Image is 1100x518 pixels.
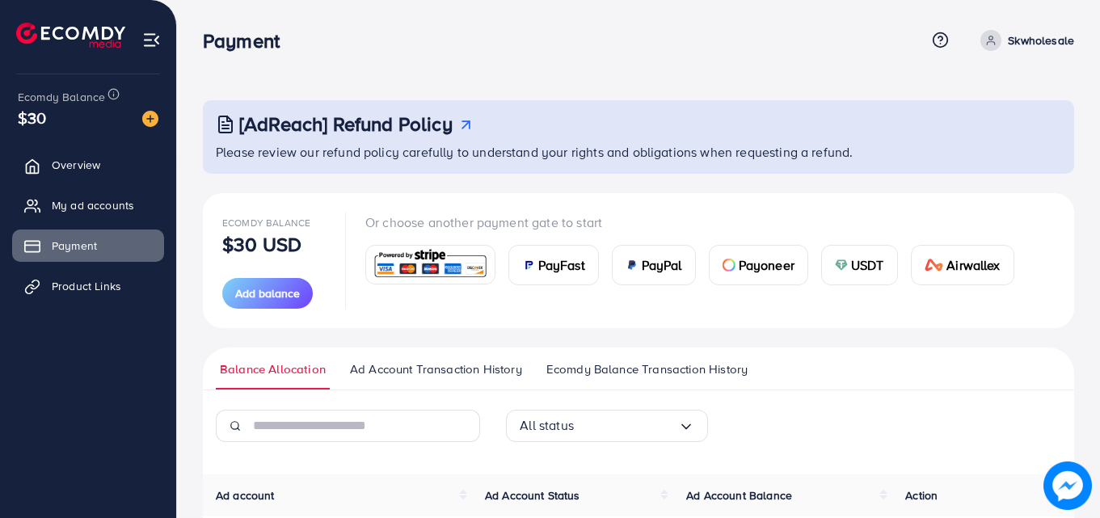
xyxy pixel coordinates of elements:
[1043,461,1092,510] img: image
[16,23,125,48] img: logo
[626,259,639,272] img: card
[925,259,944,272] img: card
[216,142,1064,162] p: Please review our refund policy carefully to understand your rights and obligations when requesti...
[239,112,453,136] h3: [AdReach] Refund Policy
[12,270,164,302] a: Product Links
[12,149,164,181] a: Overview
[12,230,164,262] a: Payment
[18,106,46,129] span: $30
[142,31,161,49] img: menu
[485,487,580,503] span: Ad Account Status
[835,259,848,272] img: card
[18,89,105,105] span: Ecomdy Balance
[739,255,794,275] span: Payoneer
[365,245,495,284] a: card
[974,30,1074,51] a: Skwholesale
[52,278,121,294] span: Product Links
[216,487,275,503] span: Ad account
[946,255,1000,275] span: Airwallex
[350,360,522,378] span: Ad Account Transaction History
[365,213,1027,232] p: Or choose another payment gate to start
[506,410,708,442] div: Search for option
[709,245,808,285] a: cardPayoneer
[222,234,301,254] p: $30 USD
[12,189,164,221] a: My ad accounts
[642,255,682,275] span: PayPal
[522,259,535,272] img: card
[52,238,97,254] span: Payment
[508,245,599,285] a: cardPayFast
[1008,31,1074,50] p: Skwholesale
[911,245,1014,285] a: cardAirwallex
[52,157,100,173] span: Overview
[235,285,300,301] span: Add balance
[222,216,310,230] span: Ecomdy Balance
[220,360,326,378] span: Balance Allocation
[142,111,158,127] img: image
[371,247,490,282] img: card
[905,487,938,503] span: Action
[203,29,293,53] h3: Payment
[222,278,313,309] button: Add balance
[686,487,792,503] span: Ad Account Balance
[538,255,585,275] span: PayFast
[612,245,696,285] a: cardPayPal
[520,413,574,438] span: All status
[851,255,884,275] span: USDT
[821,245,898,285] a: cardUSDT
[546,360,748,378] span: Ecomdy Balance Transaction History
[52,197,134,213] span: My ad accounts
[723,259,735,272] img: card
[574,413,678,438] input: Search for option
